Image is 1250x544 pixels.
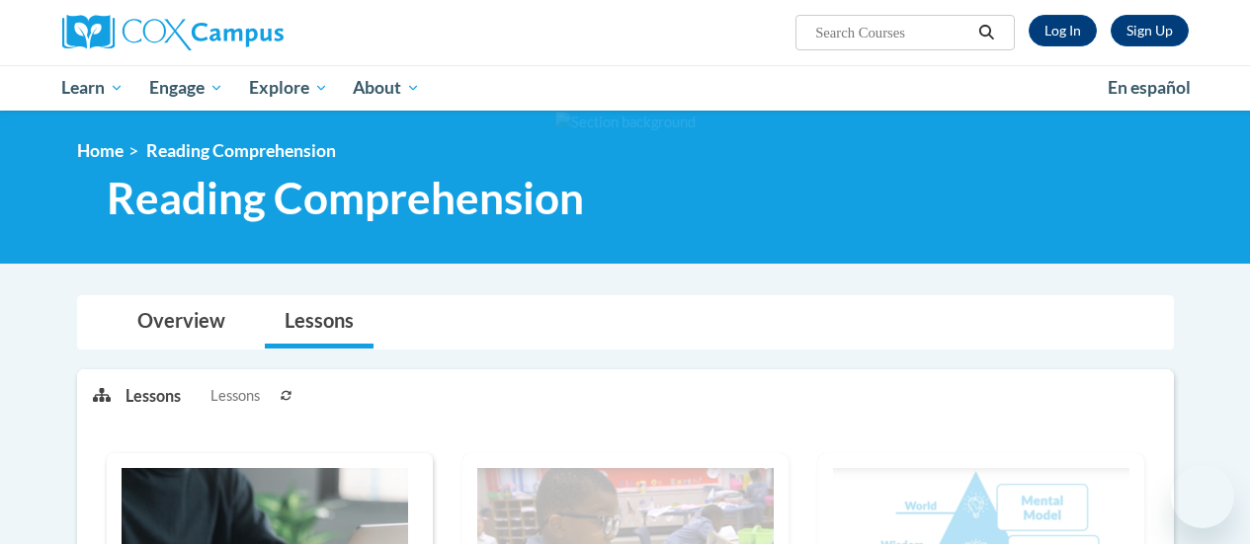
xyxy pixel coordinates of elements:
[146,140,336,161] span: Reading Comprehension
[1108,77,1191,98] span: En español
[555,112,696,133] img: Section background
[118,296,245,349] a: Overview
[236,65,341,111] a: Explore
[813,21,971,44] input: Search Courses
[971,21,1001,44] button: Search
[136,65,236,111] a: Engage
[1095,67,1204,109] a: En español
[265,296,374,349] a: Lessons
[49,65,137,111] a: Learn
[149,76,223,100] span: Engage
[125,385,181,407] p: Lessons
[1171,465,1234,528] iframe: Button to launch messaging window
[249,76,328,100] span: Explore
[62,15,418,50] a: Cox Campus
[62,15,284,50] img: Cox Campus
[210,385,260,407] span: Lessons
[107,172,584,224] span: Reading Comprehension
[340,65,433,111] a: About
[61,76,124,100] span: Learn
[77,140,124,161] a: Home
[1111,15,1189,46] a: Register
[47,65,1204,111] div: Main menu
[353,76,420,100] span: About
[1029,15,1097,46] a: Log In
